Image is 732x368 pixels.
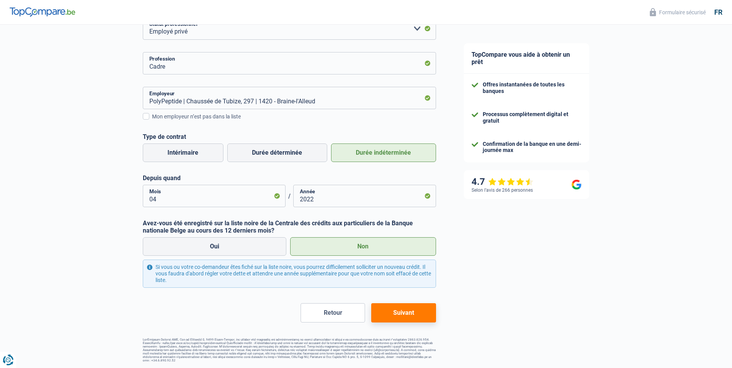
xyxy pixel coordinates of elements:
div: Offres instantanées de toutes les banques [483,81,582,95]
label: Oui [143,237,287,256]
label: Durée déterminée [227,143,327,162]
label: Type de contrat [143,133,436,140]
div: fr [714,8,722,17]
label: Avez-vous été enregistré sur la liste noire de la Centrale des crédits aux particuliers de la Ban... [143,219,436,234]
input: Cherchez votre employeur [143,87,436,109]
div: TopCompare vous aide à obtenir un prêt [464,43,589,74]
img: TopCompare Logo [10,7,75,17]
label: Intérimaire [143,143,223,162]
div: Confirmation de la banque en une demi-journée max [483,141,582,154]
div: 4.7 [472,176,534,187]
footer: LorEmipsum Dolorsi AME, Con ad Elitsedd 0, 9499 Eiusm-Tempor, inc utlabor etd magnaaliq eni admin... [143,338,436,362]
input: AAAA [293,185,436,207]
button: Suivant [371,303,436,322]
div: Si vous ou votre co-demandeur êtes fiché sur la liste noire, vous pourrez difficilement sollicite... [143,260,436,287]
button: Formulaire sécurisé [645,6,710,19]
span: / [286,192,293,200]
div: Mon employeur n’est pas dans la liste [152,113,436,121]
div: Processus complètement digital et gratuit [483,111,582,124]
label: Non [290,237,436,256]
label: Depuis quand [143,174,436,182]
button: Retour [301,303,365,322]
label: Durée indéterminée [331,143,436,162]
div: Selon l’avis de 266 personnes [472,187,533,193]
input: MM [143,185,286,207]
